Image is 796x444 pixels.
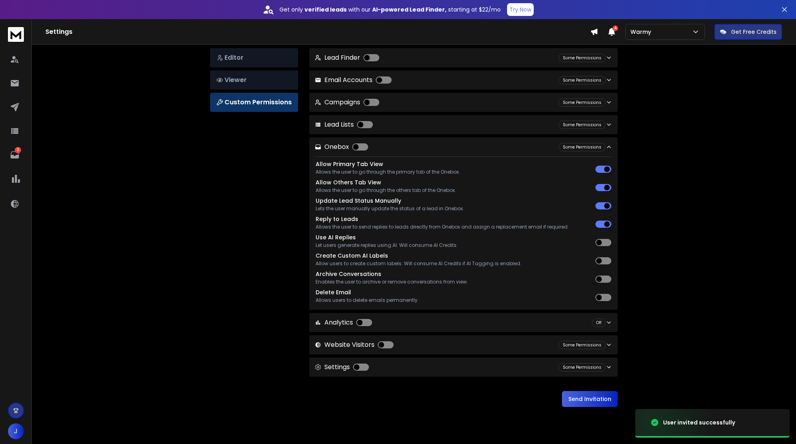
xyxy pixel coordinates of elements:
[8,423,24,439] button: J
[558,341,606,349] div: Some Permissions
[217,98,292,107] p: Custom Permissions
[509,6,531,14] p: Try Now
[45,27,590,37] h1: Settings
[315,142,368,152] p: Onebox
[315,340,394,350] p: Website Visitors
[315,53,379,63] p: Lead Finder
[316,160,383,168] label: Allow Primary Tab View
[558,98,606,107] div: Some Permissions
[731,28,776,36] p: Get Free Credits
[558,363,606,372] div: Some Permissions
[8,27,24,42] img: logo
[714,24,782,40] button: Get Free Credits
[558,121,606,129] div: Some Permissions
[316,242,458,248] p: Let users generate replies using AI. Will consume AI Credits.
[7,147,23,163] a: 2
[309,358,618,377] button: Settings Some Permissions
[279,6,501,14] p: Get only with our starting at $22/mo
[316,270,381,278] label: Archive Conversations
[613,25,618,31] span: 4
[316,279,468,285] p: Enables the user to archive or remove conversations from view.
[304,6,347,14] strong: verified leads
[592,319,606,327] div: Off
[309,313,618,332] button: Analytics Off
[316,288,351,296] label: Delete Email
[507,3,534,16] button: Try Now
[315,98,379,107] p: Campaigns
[316,233,356,241] label: Use AI Replies
[316,205,464,212] p: Lets the user manually update the status of a lead in Onebox.
[316,187,456,194] p: Allows the user to go through the others tab of the Onebox.
[316,197,401,205] label: Update Lead Status Manually
[663,419,735,426] div: User invited successfully
[309,48,618,67] button: Lead Finder Some Permissions
[316,260,521,267] p: Allow users to create custom labels. Will consume AI Credits if AI Tagging is enabled.
[15,147,21,153] p: 2
[558,54,606,62] div: Some Permissions
[372,6,447,14] strong: AI-powered Lead Finder,
[316,169,460,175] p: Allows the user to go through the primary tab of the Onebox.
[558,143,606,151] div: Some Permissions
[309,93,618,112] button: Campaigns Some Permissions
[316,224,569,230] p: Allows the user to send replies to leads directly from Onebox and assign a replacement email if r...
[316,297,419,303] p: Allows users to delete emails permanently.
[316,178,381,186] label: Allow Others Tab View
[558,76,606,84] div: Some Permissions
[315,362,369,372] p: Settings
[630,28,654,36] p: Warmy
[315,120,373,129] p: Lead Lists
[316,215,358,223] label: Reply to Leads
[309,137,618,156] button: Onebox Some Permissions
[217,75,292,85] p: Viewer
[309,335,618,354] button: Website Visitors Some Permissions
[309,70,618,90] button: Email Accounts Some Permissions
[562,391,618,407] button: Send Invitation
[315,318,372,327] p: Analytics
[309,156,618,310] div: Onebox Some Permissions
[217,53,292,63] p: Editor
[315,75,392,85] p: Email Accounts
[316,252,388,260] label: Create Custom AI Labels
[309,115,618,134] button: Lead Lists Some Permissions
